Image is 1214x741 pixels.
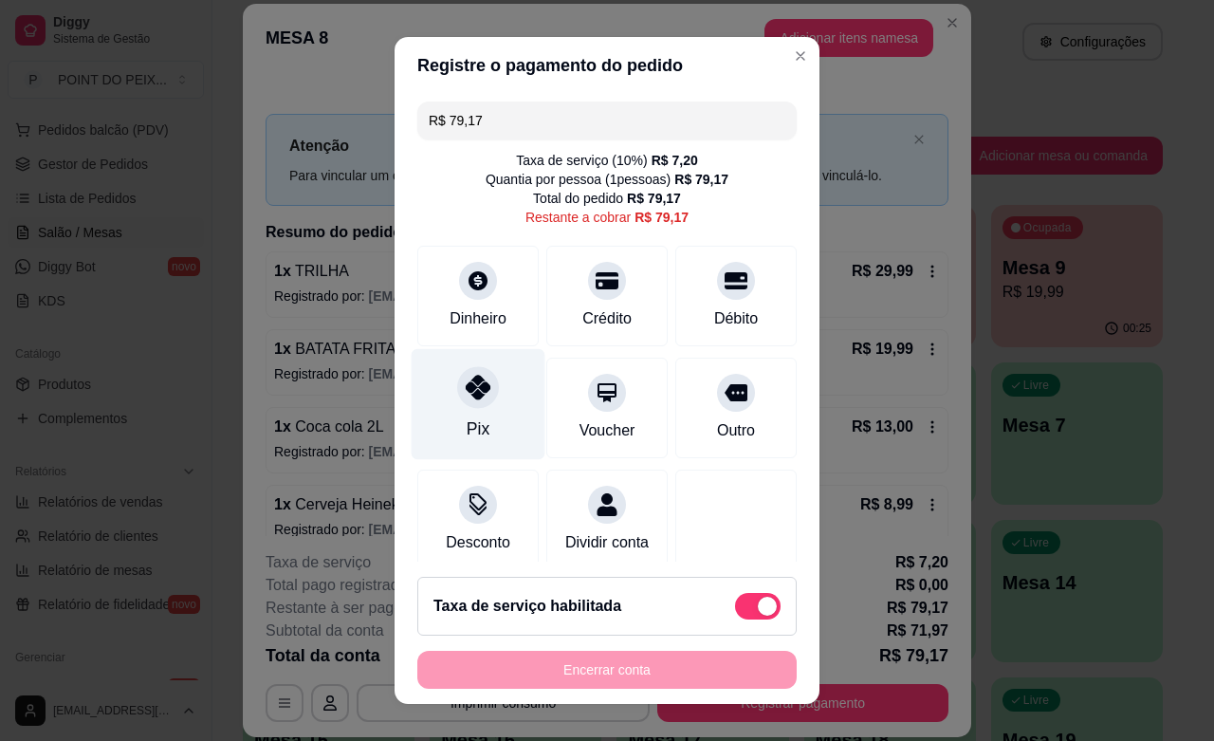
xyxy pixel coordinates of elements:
[652,151,698,170] div: R$ 7,20
[582,307,632,330] div: Crédito
[635,208,689,227] div: R$ 79,17
[395,37,819,94] header: Registre o pagamento do pedido
[486,170,728,189] div: Quantia por pessoa ( 1 pessoas)
[627,189,681,208] div: R$ 79,17
[429,102,785,139] input: Ex.: hambúrguer de cordeiro
[516,151,698,170] div: Taxa de serviço ( 10 %)
[717,419,755,442] div: Outro
[674,170,728,189] div: R$ 79,17
[446,531,510,554] div: Desconto
[565,531,649,554] div: Dividir conta
[533,189,681,208] div: Total do pedido
[525,208,689,227] div: Restante a cobrar
[579,419,635,442] div: Voucher
[467,417,489,441] div: Pix
[450,307,506,330] div: Dinheiro
[433,595,621,618] h2: Taxa de serviço habilitada
[785,41,816,71] button: Close
[714,307,758,330] div: Débito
